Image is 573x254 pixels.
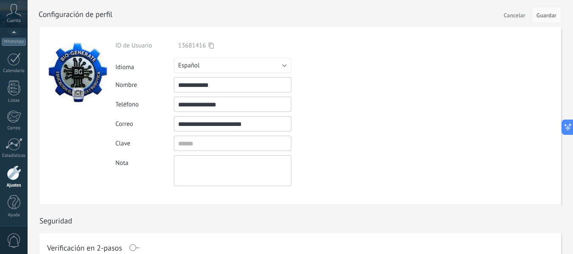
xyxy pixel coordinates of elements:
button: Cancelar [500,8,529,22]
div: Correo [2,126,26,131]
span: 13681416 [178,42,206,50]
span: Español [178,61,200,70]
button: Español [174,58,291,73]
h1: Seguridad [39,216,72,226]
div: Nota [115,155,174,167]
div: Correo [115,120,174,128]
div: Clave [115,140,174,148]
span: Cuenta [7,18,21,24]
div: Listas [2,98,26,103]
div: Nombre [115,81,174,89]
h1: Verificación en 2-pasos [47,243,122,253]
div: Teléfono [115,100,174,109]
div: Idioma [115,60,174,71]
button: Guardar [532,7,561,23]
div: Ayuda [2,212,26,218]
div: WhatsApp [2,38,26,46]
div: Ajustes [2,183,26,188]
div: ID de Usuario [115,42,174,50]
div: Calendario [2,68,26,74]
span: Cancelar [504,12,525,18]
span: Guardar [537,12,556,18]
div: Estadísticas [2,153,26,159]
